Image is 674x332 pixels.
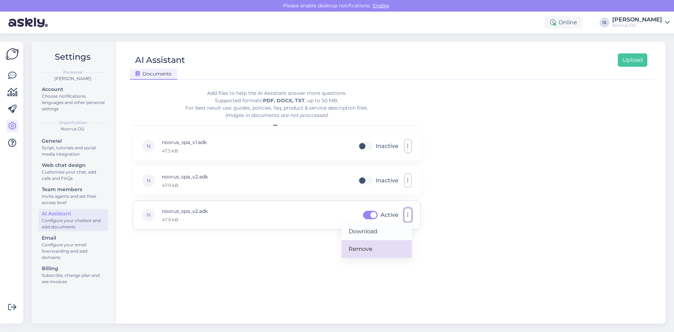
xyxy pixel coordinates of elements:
[136,71,172,77] span: Documents
[162,216,208,223] p: 47.9 kB
[141,139,156,153] div: N
[342,223,412,240] a: Download
[162,148,207,154] p: 47.5 kB
[376,175,398,186] label: Inactive
[225,112,328,118] i: Images in documents are not proccessed
[42,137,105,145] div: General
[342,240,412,258] a: Remove
[42,234,105,242] div: Email
[371,2,391,9] span: Enable
[162,182,208,188] p: 47.9 kB
[162,207,208,215] p: noorus_spa_v2.adk
[42,272,105,285] div: Subscribe, change plan and see invoices
[141,208,156,222] div: N
[37,76,108,82] div: [PERSON_NAME]
[263,97,305,104] b: PDF, DOCX, TXT
[42,93,105,112] div: Choose notifications, languages and other personal settings
[376,141,398,152] label: Inactive
[42,162,105,169] div: Web chat design
[39,209,108,231] a: AI AssistantConfigure your chatbot and add documents
[42,86,105,93] div: Account
[37,50,108,64] h2: Settings
[544,16,583,29] div: Online
[162,138,207,146] p: noorus_spa_v1.adk
[42,210,105,217] div: AI Assistant
[39,85,108,113] a: AccountChoose notifications, languages and other personal settings
[612,17,670,28] a: [PERSON_NAME]Noorus OÜ
[39,233,108,262] a: EmailConfigure your email fowrwarding and add domains
[618,53,647,67] button: Upload
[42,186,105,193] div: Team members
[612,22,662,28] div: Noorus OÜ
[42,265,105,272] div: Billing
[37,126,108,132] div: Noorus OÜ
[612,17,662,22] div: [PERSON_NAME]
[600,18,609,27] div: IS
[39,136,108,158] a: GeneralScript, tutorials and social media integration
[42,242,105,261] div: Configure your email fowrwarding and add domains
[39,185,108,207] a: Team membersInvite agents and set their access level
[39,264,108,286] a: BillingSubscribe, change plan and see invoices
[162,173,208,181] p: noorus_spa_v2.adk
[42,217,105,230] div: Configure your chatbot and add documents
[42,145,105,157] div: Script, tutorials and social media integration
[133,90,421,119] div: Add files to help the AI Assistant answer more questions. Supported formats: , up to 50 MB. For b...
[42,169,105,182] div: Customise your chat, add calls and FAQs
[135,53,185,67] div: AI Assistant
[59,119,87,126] b: Organization
[381,209,398,221] label: Active
[39,161,108,183] a: Web chat designCustomise your chat, add calls and FAQs
[141,174,156,188] div: N
[63,69,82,76] b: Personal
[42,193,105,206] div: Invite agents and set their access level
[6,47,19,61] img: Askly Logo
